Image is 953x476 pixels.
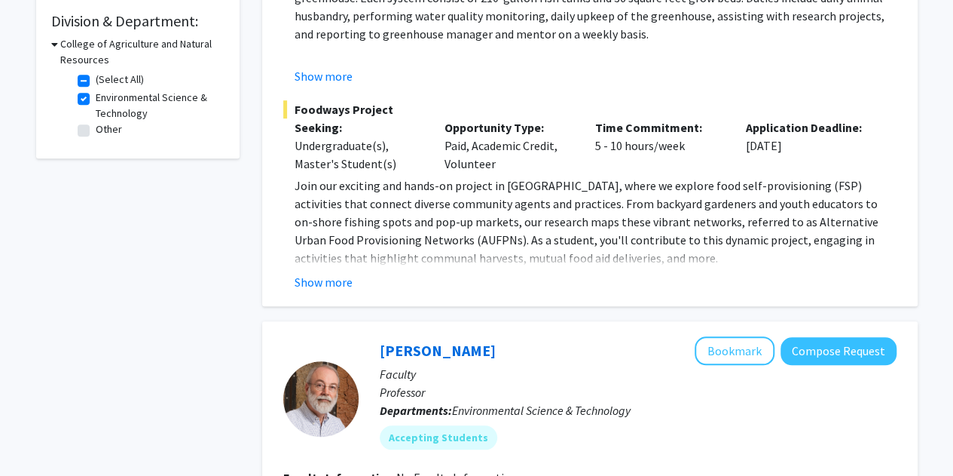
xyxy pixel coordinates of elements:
p: Professor [380,383,896,401]
span: Environmental Science & Technology [452,403,631,418]
p: Join our exciting and hands-on project in [GEOGRAPHIC_DATA], where we explore food self-provision... [295,177,896,267]
label: Other [96,121,122,137]
button: Show more [295,67,353,85]
p: Seeking: [295,118,423,137]
label: Environmental Science & Technology [96,90,221,121]
div: 5 - 10 hours/week [584,118,735,173]
div: Undergraduate(s), Master's Student(s) [295,137,423,173]
b: Departments: [380,403,452,418]
div: [DATE] [735,118,885,173]
mat-chip: Accepting Students [380,425,497,450]
a: [PERSON_NAME] [380,341,496,360]
button: Compose Request to Martin Rabenhorst [780,337,896,365]
h2: Division & Department: [51,12,225,30]
button: Show more [295,273,353,291]
span: Foodways Project [283,100,896,118]
button: Add Martin Rabenhorst to Bookmarks [695,336,774,365]
h3: College of Agriculture and Natural Resources [60,36,225,68]
p: Time Commitment: [595,118,723,137]
p: Opportunity Type: [444,118,573,137]
label: (Select All) [96,72,144,88]
div: Paid, Academic Credit, Volunteer [433,118,584,173]
p: Application Deadline: [746,118,874,137]
iframe: Chat [11,408,64,465]
p: Faculty [380,365,896,383]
